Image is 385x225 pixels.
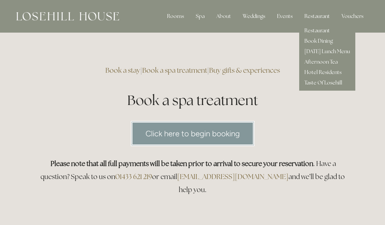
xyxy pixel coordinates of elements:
[299,10,335,23] div: Restaurant
[51,159,313,168] strong: Please note that all full payments will be taken prior to arrival to secure your reservation
[304,27,330,34] a: Restaurant
[37,157,348,196] h3: . Have a question? Speak to us on or email and we’ll be glad to help you.
[37,64,348,77] h3: | |
[209,66,280,75] a: Buy gifts & experiences
[304,79,342,86] a: Taste Of Losehill
[131,121,254,146] a: Click here to begin booking
[177,172,288,181] a: [EMAIL_ADDRESS][DOMAIN_NAME]
[211,10,236,23] div: About
[272,10,298,23] div: Events
[105,66,140,75] a: Book a stay
[238,10,270,23] div: Weddings
[142,66,207,75] a: Book a spa treatment
[191,10,210,23] div: Spa
[37,91,348,110] h1: Book a spa treatment
[16,12,119,21] img: Losehill House
[162,10,189,23] div: Rooms
[304,37,333,44] a: Book Dining
[115,172,152,181] a: 01433 621 219
[304,69,342,76] a: Hotel Residents
[336,10,369,23] a: Vouchers
[304,48,350,55] a: [DATE] Lunch Menu
[304,58,338,65] a: Afternoon Tea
